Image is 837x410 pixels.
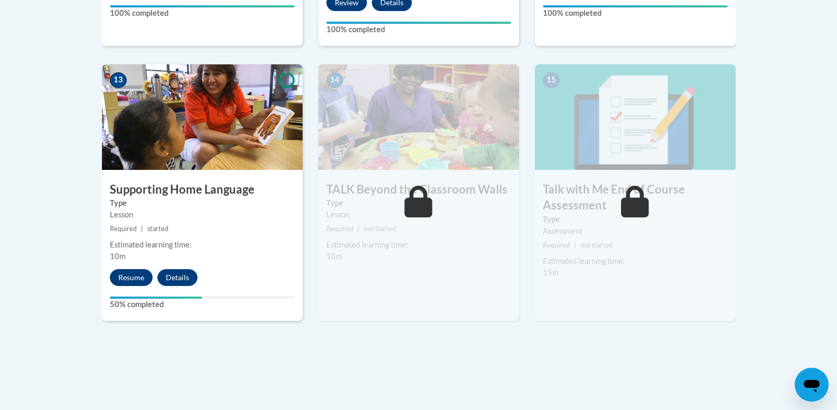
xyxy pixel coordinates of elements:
[543,214,728,225] label: Type
[110,7,295,19] label: 100% completed
[102,182,303,198] h3: Supporting Home Language
[157,269,198,286] button: Details
[110,239,295,251] div: Estimated learning time:
[326,225,353,233] span: Required
[318,182,519,198] h3: TALK Beyond the Classroom Walls
[580,241,613,249] span: not started
[364,225,396,233] span: not started
[543,7,728,19] label: 100% completed
[326,22,511,24] div: Your progress
[358,225,360,233] span: |
[543,255,728,267] div: Estimated learning time:
[110,72,127,88] span: 13
[326,72,343,88] span: 14
[326,24,511,35] label: 100% completed
[795,368,829,402] iframe: Button to launch messaging window
[102,64,303,170] img: Course Image
[318,64,519,170] img: Course Image
[147,225,168,233] span: started
[110,299,295,310] label: 50% completed
[141,225,143,233] span: |
[110,197,295,209] label: Type
[535,64,736,170] img: Course Image
[543,241,570,249] span: Required
[110,269,153,286] button: Resume
[326,209,511,221] div: Lesson
[110,5,295,7] div: Your progress
[543,72,560,88] span: 15
[110,252,126,261] span: 10m
[543,225,728,237] div: Assessment
[110,297,202,299] div: Your progress
[110,225,137,233] span: Required
[574,241,576,249] span: |
[543,5,728,7] div: Your progress
[535,182,736,214] h3: Talk with Me End of Course Assessment
[326,239,511,251] div: Estimated learning time:
[326,197,511,209] label: Type
[110,209,295,221] div: Lesson
[543,268,559,277] span: 15m
[326,252,342,261] span: 10m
